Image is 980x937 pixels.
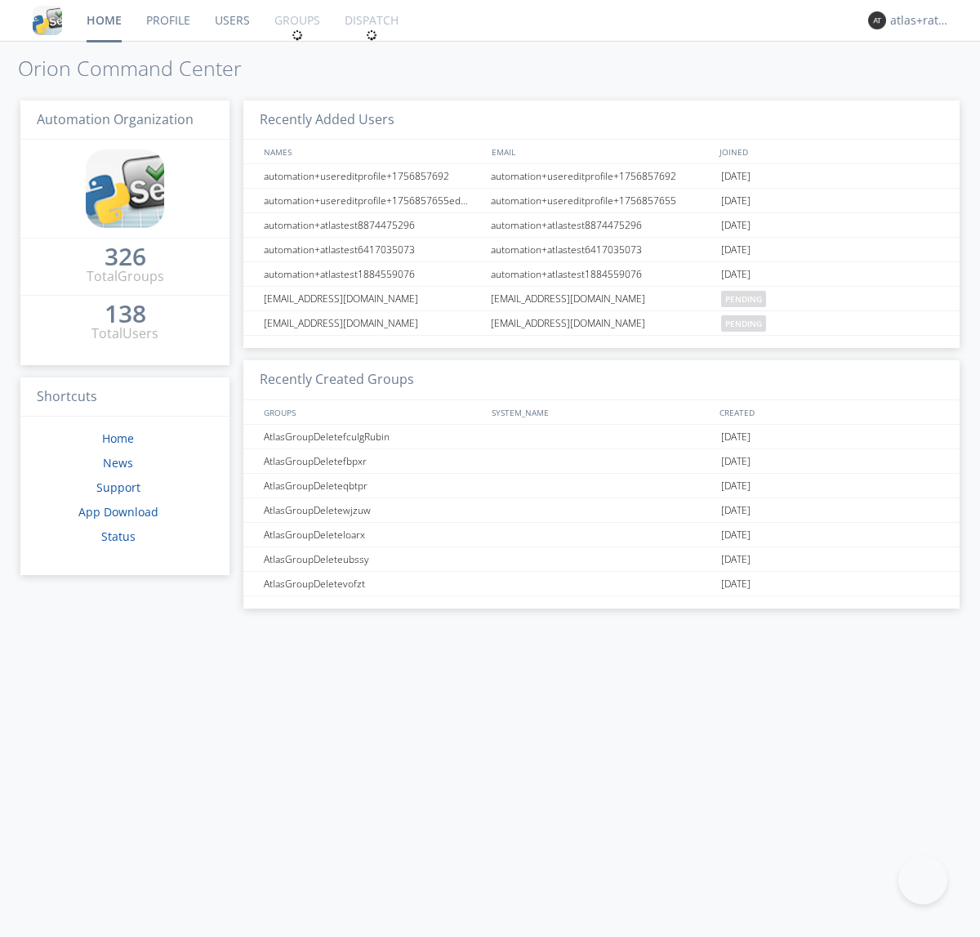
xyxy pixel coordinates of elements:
img: 373638.png [868,11,886,29]
a: Support [96,480,140,495]
h3: Recently Created Groups [243,360,960,400]
div: automation+atlastest8874475296 [260,213,486,237]
div: automation+usereditprofile+1756857692 [487,164,717,188]
span: [DATE] [721,189,751,213]
a: AtlasGroupDeleteubssy[DATE] [243,547,960,572]
div: [EMAIL_ADDRESS][DOMAIN_NAME] [487,287,717,310]
div: 326 [105,248,146,265]
a: 138 [105,306,146,324]
div: [EMAIL_ADDRESS][DOMAIN_NAME] [260,287,486,310]
a: AtlasGroupDeleteloarx[DATE] [243,523,960,547]
span: pending [721,315,766,332]
div: GROUPS [260,400,483,424]
a: automation+atlastest1884559076automation+atlastest1884559076[DATE] [243,262,960,287]
div: [EMAIL_ADDRESS][DOMAIN_NAME] [260,311,486,335]
div: SYSTEM_NAME [488,400,715,424]
img: cddb5a64eb264b2086981ab96f4c1ba7 [33,6,62,35]
a: App Download [78,504,158,520]
div: AtlasGroupDeletewjzuw [260,498,486,522]
div: JOINED [715,140,944,163]
div: AtlasGroupDeletevofzt [260,572,486,596]
span: [DATE] [721,213,751,238]
img: spin.svg [292,29,303,41]
div: [EMAIL_ADDRESS][DOMAIN_NAME] [487,311,717,335]
div: automation+atlastest6417035073 [487,238,717,261]
div: automation+atlastest6417035073 [260,238,486,261]
div: AtlasGroupDeletefbpxr [260,449,486,473]
a: automation+usereditprofile+1756857692automation+usereditprofile+1756857692[DATE] [243,164,960,189]
a: AtlasGroupDeletefbpxr[DATE] [243,449,960,474]
div: AtlasGroupDeleteqbtpr [260,474,486,498]
a: Status [101,529,136,544]
span: [DATE] [721,474,751,498]
div: CREATED [715,400,944,424]
img: spin.svg [366,29,377,41]
div: NAMES [260,140,483,163]
a: AtlasGroupDeletewjzuw[DATE] [243,498,960,523]
span: [DATE] [721,572,751,596]
div: AtlasGroupDeleteloarx [260,523,486,547]
span: [DATE] [721,547,751,572]
span: [DATE] [721,498,751,523]
a: [EMAIL_ADDRESS][DOMAIN_NAME][EMAIL_ADDRESS][DOMAIN_NAME]pending [243,287,960,311]
div: automation+atlastest1884559076 [487,262,717,286]
div: automation+usereditprofile+1756857692 [260,164,486,188]
div: automation+usereditprofile+1756857655editedautomation+usereditprofile+1756857655 [260,189,486,212]
div: AtlasGroupDeletefculgRubin [260,425,486,448]
a: AtlasGroupDeleteqbtpr[DATE] [243,474,960,498]
a: AtlasGroupDeletevofzt[DATE] [243,572,960,596]
a: AtlasGroupDeletefculgRubin[DATE] [243,425,960,449]
div: AtlasGroupDeleteubssy [260,547,486,571]
div: 138 [105,306,146,322]
span: [DATE] [721,238,751,262]
a: automation+atlastest6417035073automation+atlastest6417035073[DATE] [243,238,960,262]
a: automation+usereditprofile+1756857655editedautomation+usereditprofile+1756857655automation+usered... [243,189,960,213]
span: pending [721,291,766,307]
iframe: Toggle Customer Support [898,855,947,904]
a: [EMAIL_ADDRESS][DOMAIN_NAME][EMAIL_ADDRESS][DOMAIN_NAME]pending [243,311,960,336]
a: Home [102,431,134,446]
div: Total Users [91,324,158,343]
img: cddb5a64eb264b2086981ab96f4c1ba7 [86,149,164,228]
span: Automation Organization [37,110,194,128]
div: automation+atlastest8874475296 [487,213,717,237]
div: automation+atlastest1884559076 [260,262,486,286]
div: Total Groups [87,267,164,286]
span: [DATE] [721,449,751,474]
h3: Recently Added Users [243,100,960,141]
div: atlas+ratelimit [890,12,951,29]
div: EMAIL [488,140,715,163]
a: News [103,455,133,471]
a: 326 [105,248,146,267]
a: automation+atlastest8874475296automation+atlastest8874475296[DATE] [243,213,960,238]
span: [DATE] [721,523,751,547]
span: [DATE] [721,262,751,287]
span: [DATE] [721,164,751,189]
span: [DATE] [721,425,751,449]
div: automation+usereditprofile+1756857655 [487,189,717,212]
h3: Shortcuts [20,377,229,417]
